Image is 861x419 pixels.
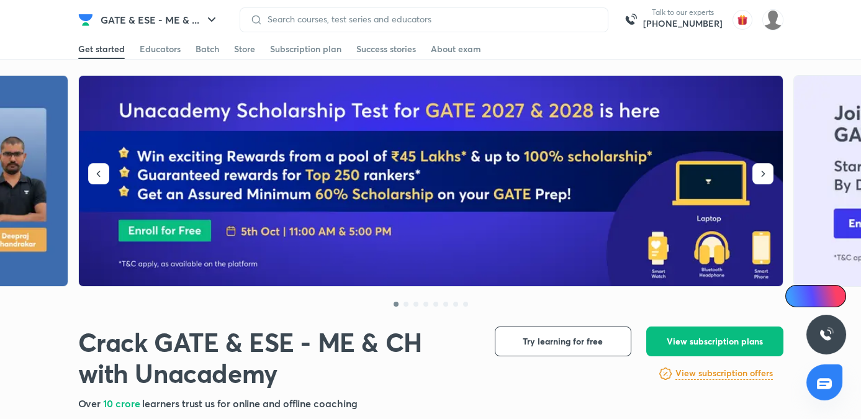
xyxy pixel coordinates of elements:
[263,14,598,24] input: Search courses, test series and educators
[762,9,783,30] img: Pratik Chikne
[234,39,255,59] a: Store
[646,327,783,356] button: View subscription plans
[819,327,834,342] img: ttu
[495,327,631,356] button: Try learning for free
[356,43,416,55] div: Success stories
[618,7,643,32] img: call-us
[103,397,142,410] span: 10 crore
[643,7,723,17] p: Talk to our experts
[270,43,341,55] div: Subscription plan
[793,291,803,301] img: Icon
[142,397,357,410] span: learners trust us for online and offline coaching
[78,39,125,59] a: Get started
[675,366,773,381] a: View subscription offers
[431,43,481,55] div: About exam
[431,39,481,59] a: About exam
[78,397,104,410] span: Over
[196,39,219,59] a: Batch
[234,43,255,55] div: Store
[93,7,227,32] button: GATE & ESE - ME & ...
[523,335,603,348] span: Try learning for free
[78,12,93,27] img: Company Logo
[140,43,181,55] div: Educators
[78,43,125,55] div: Get started
[270,39,341,59] a: Subscription plan
[675,367,773,380] h6: View subscription offers
[733,10,752,30] img: avatar
[356,39,416,59] a: Success stories
[196,43,219,55] div: Batch
[140,39,181,59] a: Educators
[667,335,763,348] span: View subscription plans
[785,285,846,307] a: Ai Doubts
[806,291,839,301] span: Ai Doubts
[78,327,475,389] h1: Crack GATE & ESE - ME & CH with Unacademy
[643,17,723,30] a: [PHONE_NUMBER]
